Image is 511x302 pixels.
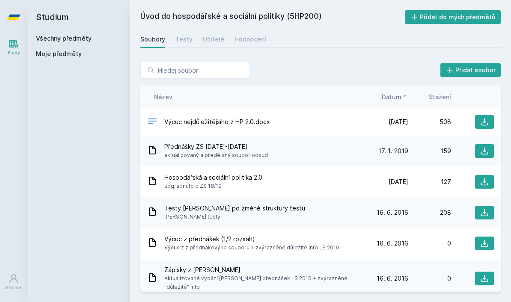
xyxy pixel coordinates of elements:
[140,10,405,24] h2: Úvod do hospodářské a sociální politiky (5HP200)
[389,178,408,186] span: [DATE]
[429,92,451,101] button: Stažení
[164,142,268,151] span: Přednášky ZS [DATE]-[DATE]
[36,35,92,42] a: Všechny předměty
[405,10,501,24] button: Přidat do mých předmětů
[389,118,408,126] span: [DATE]
[377,208,408,217] span: 16. 6. 2016
[408,178,451,186] div: 127
[175,31,193,48] a: Testy
[175,35,193,44] div: Testy
[164,274,362,291] span: Aktualizované vydání [PERSON_NAME] přednášek LS 2016 + zvýrazněné "důležité" info
[140,31,165,48] a: Soubory
[377,239,408,248] span: 16. 6. 2016
[377,274,408,283] span: 16. 6. 2016
[382,92,408,101] button: Datum
[382,92,401,101] span: Datum
[140,62,250,79] input: Hledej soubor
[203,35,224,44] div: Učitelé
[147,116,157,128] div: DOCX
[154,92,172,101] button: Název
[140,35,165,44] div: Soubory
[408,208,451,217] div: 208
[164,182,262,190] span: upgradnuto o ZS 18/19
[8,50,20,56] div: Study
[235,31,266,48] a: Hodnocení
[408,147,451,155] div: 159
[440,63,501,77] button: Přidat soubor
[164,173,262,182] span: Hospodářská a sociální politika 2.0
[164,213,305,221] span: [PERSON_NAME] testy
[408,274,451,283] div: 0
[164,118,270,126] span: Výcuc nejdůležitějšího z HP 2.0.docx
[408,239,451,248] div: 0
[36,50,82,58] span: Moje předměty
[408,118,451,126] div: 508
[164,266,362,274] span: Zápisky z [PERSON_NAME]
[378,147,408,155] span: 17. 1. 2019
[164,204,305,213] span: Testy [PERSON_NAME] po změně struktury testu
[203,31,224,48] a: Učitelé
[164,243,339,252] span: Výcuc z z přednákovýho souboru + zvýrazněné důležité info LS 2016
[164,151,268,160] span: aktualizovaný a předělaný soubor odsud
[164,235,339,243] span: Výcuc z přednášek (1/2 rozsah)
[2,34,26,60] a: Study
[5,284,23,291] div: Uživatel
[235,35,266,44] div: Hodnocení
[2,269,26,295] a: Uživatel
